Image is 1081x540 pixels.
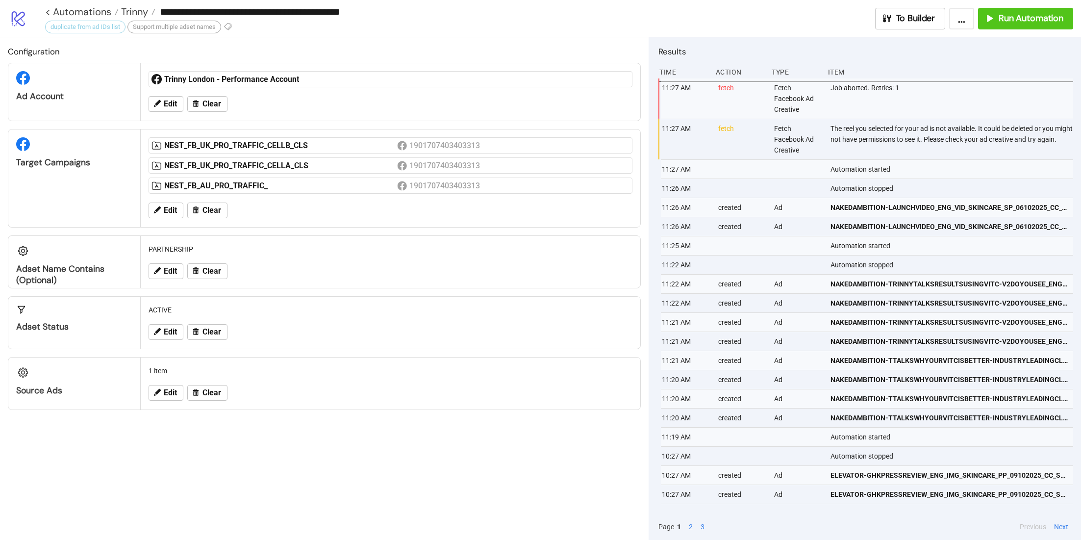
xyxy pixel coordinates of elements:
[717,370,767,389] div: created
[145,361,636,380] div: 1 item
[661,256,710,274] div: 11:22 AM
[830,160,1076,179] div: Automation started
[45,21,126,33] div: duplicate from ad IDs list
[830,336,1069,347] span: NAKEDAMBITION-TRINNYTALKSRESULTSUSINGVITC-V2DOYOUSEE_ENG_VID_SKINCARE_SP_03102025_CC_SC7_USP9_TL_
[717,351,767,370] div: created
[717,275,767,293] div: created
[830,412,1069,423] span: NAKEDAMBITION-TTALKSWHYOURVITCISBETTER-INDUSTRYLEADINGCLAIM_ENG_VID_SKINCARE_SP_06102025_CC_SC13_...
[830,236,1076,255] div: Automation started
[409,180,481,192] div: 1901707403403313
[717,294,767,312] div: created
[827,63,1074,81] div: Item
[875,8,946,29] button: To Builder
[773,294,823,312] div: Ad
[16,91,132,102] div: Ad Account
[830,355,1069,366] span: NAKEDAMBITION-TTALKSWHYOURVITCISBETTER-INDUSTRYLEADINGCLAIM_ENG_VID_SKINCARE_SP_06102025_CC_SC13_...
[202,267,221,276] span: Clear
[717,313,767,332] div: created
[658,63,708,81] div: Time
[830,470,1069,481] span: ELEVATOR-GHKPRESSREVIEW_ENG_IMG_SKINCARE_PP_09102025_CC_SC23_USP7_TL_
[661,294,710,312] div: 11:22 AM
[717,119,767,159] div: fetch
[187,96,227,112] button: Clear
[717,389,767,408] div: created
[830,447,1076,465] div: Automation stopped
[149,324,183,340] button: Edit
[830,466,1069,485] a: ELEVATOR-GHKPRESSREVIEW_ENG_IMG_SKINCARE_PP_09102025_CC_SC23_USP7_TL_
[830,351,1069,370] a: NAKEDAMBITION-TTALKSWHYOURVITCISBETTER-INDUSTRYLEADINGCLAIM_ENG_VID_SKINCARE_SP_06102025_CC_SC13_...
[658,45,1073,58] h2: Results
[661,409,710,427] div: 11:20 AM
[1017,521,1049,532] button: Previous
[830,256,1076,274] div: Automation stopped
[773,409,823,427] div: Ad
[127,21,221,33] div: Support multiple adset names
[773,313,823,332] div: Ad
[661,179,710,198] div: 11:26 AM
[661,447,710,465] div: 10:27 AM
[16,385,132,396] div: Source Ads
[830,279,1069,289] span: NAKEDAMBITION-TRINNYTALKSRESULTSUSINGVITC-V2DOYOUSEE_ENG_VID_SKINCARE_SP_03102025_CC_SC7_USP9_TL_
[661,217,710,236] div: 11:26 AM
[661,275,710,293] div: 11:22 AM
[773,351,823,370] div: Ad
[164,100,177,108] span: Edit
[8,45,641,58] h2: Configuration
[661,119,710,159] div: 11:27 AM
[830,179,1076,198] div: Automation stopped
[145,240,636,258] div: PARTNERSHIP
[830,119,1076,159] div: The reel you selected for your ad is not available. It could be deleted or you might not have per...
[773,78,823,119] div: Fetch Facebook Ad Creative
[202,206,221,215] span: Clear
[830,198,1069,217] a: NAKEDAMBITION-LAUNCHVIDEO_ENG_VID_SKINCARE_SP_06102025_CC_SC20_USP4_TL_
[149,96,183,112] button: Edit
[164,206,177,215] span: Edit
[164,140,397,151] div: NEST_FB_UK_PRO_TRAFFIC_CELLB_CLS
[773,466,823,485] div: Ad
[830,428,1076,446] div: Automation started
[773,370,823,389] div: Ad
[830,370,1069,389] a: NAKEDAMBITION-TTALKSWHYOURVITCISBETTER-INDUSTRYLEADINGCLAIM_ENG_VID_SKINCARE_SP_06102025_CC_SC13_...
[164,267,177,276] span: Edit
[661,485,710,504] div: 10:27 AM
[164,328,177,336] span: Edit
[717,78,767,119] div: fetch
[830,275,1069,293] a: NAKEDAMBITION-TRINNYTALKSRESULTSUSINGVITC-V2DOYOUSEE_ENG_VID_SKINCARE_SP_03102025_CC_SC7_USP9_TL_
[661,332,710,351] div: 11:21 AM
[830,217,1069,236] a: NAKEDAMBITION-LAUNCHVIDEO_ENG_VID_SKINCARE_SP_06102025_CC_SC20_USP4_TL_
[409,139,481,152] div: 1901707403403313
[698,521,707,532] button: 3
[686,521,696,532] button: 2
[978,8,1073,29] button: Run Automation
[149,385,183,401] button: Edit
[202,388,221,397] span: Clear
[661,313,710,332] div: 11:21 AM
[661,370,710,389] div: 11:20 AM
[149,263,183,279] button: Edit
[830,294,1069,312] a: NAKEDAMBITION-TRINNYTALKSRESULTSUSINGVITC-V2DOYOUSEE_ENG_VID_SKINCARE_SP_03102025_CC_SC7_USP9_TL_
[119,7,155,17] a: Trinny
[409,159,481,172] div: 1901707403403313
[999,13,1063,24] span: Run Automation
[830,317,1069,328] span: NAKEDAMBITION-TRINNYTALKSRESULTSUSINGVITC-V2DOYOUSEE_ENG_VID_SKINCARE_SP_03102025_CC_SC7_USP9_TL_
[830,202,1069,213] span: NAKEDAMBITION-LAUNCHVIDEO_ENG_VID_SKINCARE_SP_06102025_CC_SC20_USP4_TL_
[661,236,710,255] div: 11:25 AM
[164,180,397,191] div: NEST_FB_AU_PRO_TRAFFIC_
[661,428,710,446] div: 11:19 AM
[16,157,132,168] div: Target Campaigns
[830,389,1069,408] a: NAKEDAMBITION-TTALKSWHYOURVITCISBETTER-INDUSTRYLEADINGCLAIM_ENG_VID_SKINCARE_SP_06102025_CC_SC13_...
[715,63,764,81] div: Action
[717,332,767,351] div: created
[830,298,1069,309] span: NAKEDAMBITION-TRINNYTALKSRESULTSUSINGVITC-V2DOYOUSEE_ENG_VID_SKINCARE_SP_03102025_CC_SC7_USP9_TL_
[202,100,221,108] span: Clear
[187,263,227,279] button: Clear
[773,217,823,236] div: Ad
[45,7,119,17] a: < Automations
[830,332,1069,351] a: NAKEDAMBITION-TRINNYTALKSRESULTSUSINGVITC-V2DOYOUSEE_ENG_VID_SKINCARE_SP_03102025_CC_SC7_USP9_TL_
[1051,521,1071,532] button: Next
[773,332,823,351] div: Ad
[717,409,767,427] div: created
[164,160,397,171] div: NEST_FB_UK_PRO_TRAFFIC_CELLA_CLS
[773,119,823,159] div: Fetch Facebook Ad Creative
[717,198,767,217] div: created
